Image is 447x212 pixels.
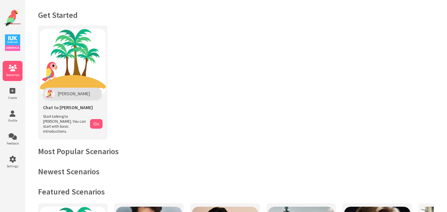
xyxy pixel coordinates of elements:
h1: Get Started [38,10,434,20]
h2: Newest Scenarios [38,166,434,177]
span: Feedback [3,141,22,146]
span: Create [3,96,22,100]
span: Chat to [PERSON_NAME] [43,105,93,110]
span: Profile [3,118,22,123]
button: Go [90,119,103,129]
img: IUK Logo [5,34,20,51]
img: Website Logo [4,10,21,26]
h2: Most Popular Scenarios [38,146,434,156]
img: Polly [45,89,55,98]
span: Settings [3,164,22,168]
span: Scenarios [3,73,22,77]
span: [PERSON_NAME] [58,91,90,97]
span: Start talking to [PERSON_NAME]. You can start with basic introductions. [43,114,87,134]
img: Chat with Polly [40,29,106,95]
h2: Featured Scenarios [38,187,434,197]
